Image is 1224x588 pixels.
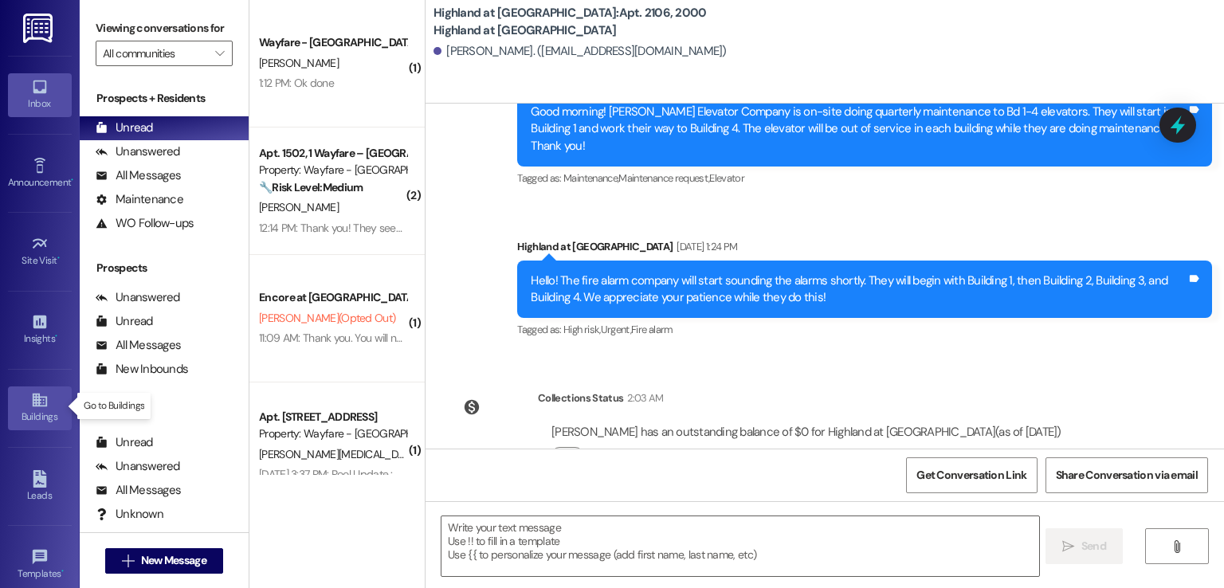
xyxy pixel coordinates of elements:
[96,482,181,499] div: All Messages
[259,331,1015,345] div: 11:09 AM: Thank you. You will no longer receive texts from this thread. Please reply with 'UNSTOP...
[1081,538,1106,555] span: Send
[259,409,406,425] div: Apt. [STREET_ADDRESS]
[80,90,249,107] div: Prospects + Residents
[96,506,163,523] div: Unknown
[96,458,180,475] div: Unanswered
[259,162,406,178] div: Property: Wayfare - [GEOGRAPHIC_DATA]
[8,73,72,116] a: Inbox
[709,171,744,185] span: Elevator
[84,399,144,413] p: Go to Buildings
[122,555,134,567] i: 
[906,457,1037,493] button: Get Conversation Link
[517,167,1212,190] div: Tagged as:
[517,238,1212,261] div: Highland at [GEOGRAPHIC_DATA]
[96,361,188,378] div: New Inbounds
[141,552,206,569] span: New Message
[259,425,406,442] div: Property: Wayfare - [GEOGRAPHIC_DATA]
[673,238,737,255] div: [DATE] 1:24 PM
[623,390,663,406] div: 2:03 AM
[57,253,60,264] span: •
[551,424,1061,441] div: [PERSON_NAME] has an outstanding balance of $0 for Highland at [GEOGRAPHIC_DATA] (as of [DATE])
[259,34,406,51] div: Wayfare - [GEOGRAPHIC_DATA]
[61,566,64,577] span: •
[259,447,418,461] span: [PERSON_NAME][MEDICAL_DATA]
[517,318,1212,341] div: Tagged as:
[80,260,249,276] div: Prospects
[96,434,153,451] div: Unread
[259,180,363,194] strong: 🔧 Risk Level: Medium
[259,145,406,162] div: Apt. 1502, 1 Wayfare – [GEOGRAPHIC_DATA]
[71,174,73,186] span: •
[531,272,1187,307] div: Hello! The fire alarm company will start sounding the alarms shortly. They will begin with Buildi...
[96,191,183,208] div: Maintenance
[1045,457,1208,493] button: Share Conversation via email
[55,331,57,342] span: •
[96,143,180,160] div: Unanswered
[1062,540,1074,553] i: 
[433,43,727,60] div: [PERSON_NAME]. ([EMAIL_ADDRESS][DOMAIN_NAME])
[215,47,224,60] i: 
[590,447,684,464] label: Click to show details
[1171,540,1183,553] i: 
[618,171,709,185] span: Maintenance request ,
[433,5,752,39] b: Highland at [GEOGRAPHIC_DATA]: Apt. 2106, 2000 Highland at [GEOGRAPHIC_DATA]
[96,215,194,232] div: WO Follow-ups
[259,56,339,70] span: [PERSON_NAME]
[259,311,395,325] span: [PERSON_NAME] (Opted Out)
[259,200,339,214] span: [PERSON_NAME]
[916,467,1026,484] span: Get Conversation Link
[1056,467,1198,484] span: Share Conversation via email
[96,289,180,306] div: Unanswered
[8,308,72,351] a: Insights •
[8,543,72,586] a: Templates •
[1045,528,1123,564] button: Send
[8,386,72,429] a: Buildings
[96,313,153,330] div: Unread
[96,16,233,41] label: Viewing conversations for
[631,323,673,336] span: Fire alarm
[601,323,631,336] span: Urgent ,
[80,405,249,421] div: Residents
[259,289,406,306] div: Encore at [GEOGRAPHIC_DATA]
[8,230,72,273] a: Site Visit •
[105,548,223,574] button: New Message
[8,465,72,508] a: Leads
[96,120,153,136] div: Unread
[23,14,56,43] img: ResiDesk Logo
[96,337,181,354] div: All Messages
[103,41,207,66] input: All communities
[563,171,618,185] span: Maintenance ,
[96,167,181,184] div: All Messages
[563,323,601,336] span: High risk ,
[538,390,623,406] div: Collections Status
[531,104,1187,155] div: Good morning! [PERSON_NAME] Elevator Company is on-site doing quarterly maintenance to Bd 1-4 ele...
[259,76,334,90] div: 1:12 PM: Ok done
[259,467,474,481] div: [DATE] 3:37 PM: Pool Update : The pool is open!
